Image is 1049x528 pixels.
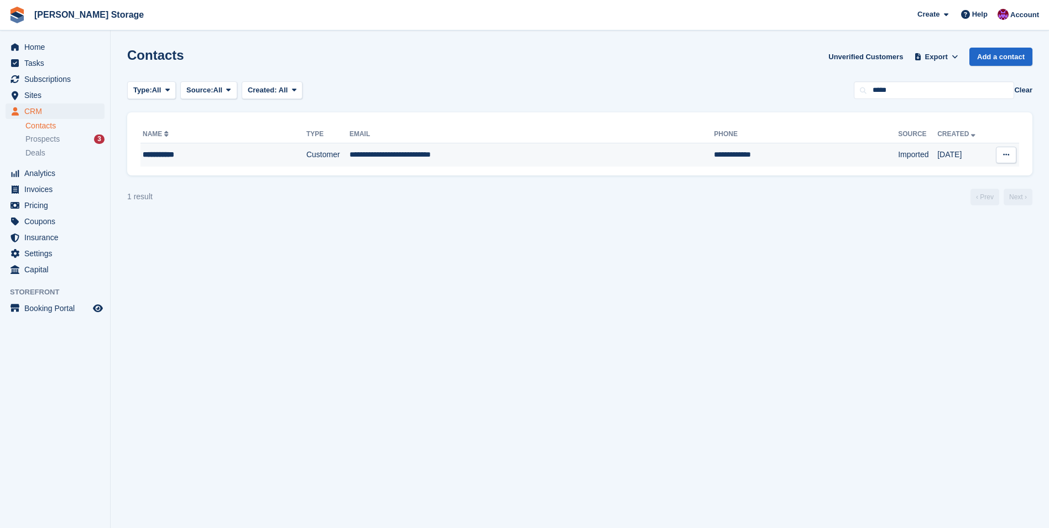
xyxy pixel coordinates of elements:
h1: Contacts [127,48,184,63]
button: Type: All [127,81,176,100]
a: menu [6,301,105,316]
td: [DATE] [937,143,989,167]
td: Imported [898,143,937,167]
a: [PERSON_NAME] Storage [30,6,148,24]
span: Analytics [24,165,91,181]
th: Type [306,126,349,143]
a: Deals [25,147,105,159]
span: Booking Portal [24,301,91,316]
div: 1 result [127,191,153,203]
a: menu [6,87,105,103]
a: menu [6,214,105,229]
span: Settings [24,246,91,261]
button: Export [912,48,961,66]
a: Previous [970,189,999,205]
a: Prospects 3 [25,133,105,145]
a: menu [6,246,105,261]
a: Name [143,130,171,138]
span: Coupons [24,214,91,229]
span: Capital [24,262,91,277]
a: menu [6,262,105,277]
th: Phone [714,126,898,143]
span: Deals [25,148,45,158]
span: CRM [24,103,91,119]
span: Sites [24,87,91,103]
span: Type: [133,85,152,96]
a: Preview store [91,302,105,315]
a: menu [6,230,105,245]
span: Prospects [25,134,60,144]
span: Insurance [24,230,91,245]
span: Help [972,9,988,20]
div: 3 [94,134,105,144]
td: Customer [306,143,349,167]
span: All [279,86,288,94]
span: Tasks [24,55,91,71]
th: Source [898,126,937,143]
a: menu [6,103,105,119]
a: Contacts [25,121,105,131]
a: Created [937,130,978,138]
span: All [152,85,161,96]
nav: Page [968,189,1035,205]
span: All [213,85,223,96]
a: Add a contact [969,48,1032,66]
img: Audra Whitelaw [998,9,1009,20]
a: menu [6,165,105,181]
img: stora-icon-8386f47178a22dfd0bd8f6a31ec36ba5ce8667c1dd55bd0f319d3a0aa187defe.svg [9,7,25,23]
a: menu [6,182,105,197]
span: Export [925,51,948,63]
button: Created: All [242,81,302,100]
span: Account [1010,9,1039,20]
a: menu [6,198,105,213]
a: menu [6,39,105,55]
a: Next [1004,189,1032,205]
button: Clear [1014,85,1032,96]
span: Source: [186,85,213,96]
span: Invoices [24,182,91,197]
button: Source: All [180,81,237,100]
span: Home [24,39,91,55]
a: Unverified Customers [824,48,907,66]
span: Created: [248,86,277,94]
span: Subscriptions [24,71,91,87]
th: Email [349,126,714,143]
a: menu [6,71,105,87]
span: Storefront [10,287,110,298]
span: Create [917,9,940,20]
a: menu [6,55,105,71]
span: Pricing [24,198,91,213]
